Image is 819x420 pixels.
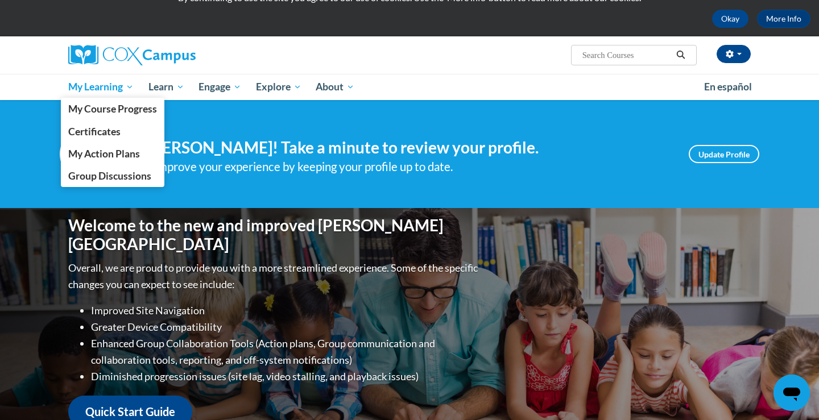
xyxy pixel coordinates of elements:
span: En español [704,81,752,93]
h1: Welcome to the new and improved [PERSON_NAME][GEOGRAPHIC_DATA] [68,216,481,254]
li: Enhanced Group Collaboration Tools (Action plans, Group communication and collaboration tools, re... [91,335,481,368]
span: My Learning [68,80,134,94]
a: My Course Progress [61,98,164,120]
span: Certificates [68,126,121,138]
a: Group Discussions [61,165,164,187]
span: Group Discussions [68,170,151,182]
span: Engage [198,80,241,94]
a: Learn [141,74,192,100]
li: Improved Site Navigation [91,302,481,319]
a: Explore [249,74,309,100]
img: Profile Image [60,128,111,180]
div: Help improve your experience by keeping your profile up to date. [128,157,672,176]
li: Greater Device Compatibility [91,319,481,335]
a: Update Profile [689,145,759,163]
iframe: Button to launch messaging window [773,375,810,411]
li: Diminished progression issues (site lag, video stalling, and playback issues) [91,368,481,385]
h4: Hi [PERSON_NAME]! Take a minute to review your profile. [128,138,672,157]
input: Search Courses [581,48,672,62]
p: Overall, we are proud to provide you with a more streamlined experience. Some of the specific cha... [68,260,481,293]
span: My Action Plans [68,148,140,160]
button: Account Settings [717,45,751,63]
a: My Action Plans [61,143,164,165]
a: My Learning [61,74,141,100]
img: Cox Campus [68,45,196,65]
a: Engage [191,74,249,100]
a: Cox Campus [68,45,284,65]
button: Okay [712,10,748,28]
a: More Info [757,10,810,28]
a: En español [697,75,759,99]
button: Search [672,48,689,62]
span: My Course Progress [68,103,157,115]
span: Learn [148,80,184,94]
span: Explore [256,80,301,94]
a: About [309,74,362,100]
a: Certificates [61,120,164,143]
div: Main menu [51,74,768,100]
span: About [316,80,354,94]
